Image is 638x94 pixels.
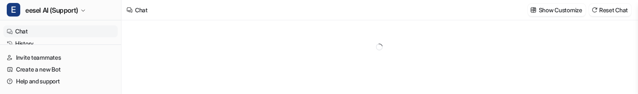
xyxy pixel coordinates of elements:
span: eesel AI (Support) [25,4,78,16]
div: Chat [135,6,148,14]
img: customize [530,7,536,13]
span: E [7,3,20,17]
a: Invite teammates [3,52,118,64]
img: reset [592,7,597,13]
button: Reset Chat [589,4,631,16]
a: Create a new Bot [3,64,118,75]
p: Show Customize [539,6,582,14]
a: Help and support [3,75,118,87]
a: History [3,38,118,50]
button: Show Customize [528,4,586,16]
a: Chat [3,25,118,37]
